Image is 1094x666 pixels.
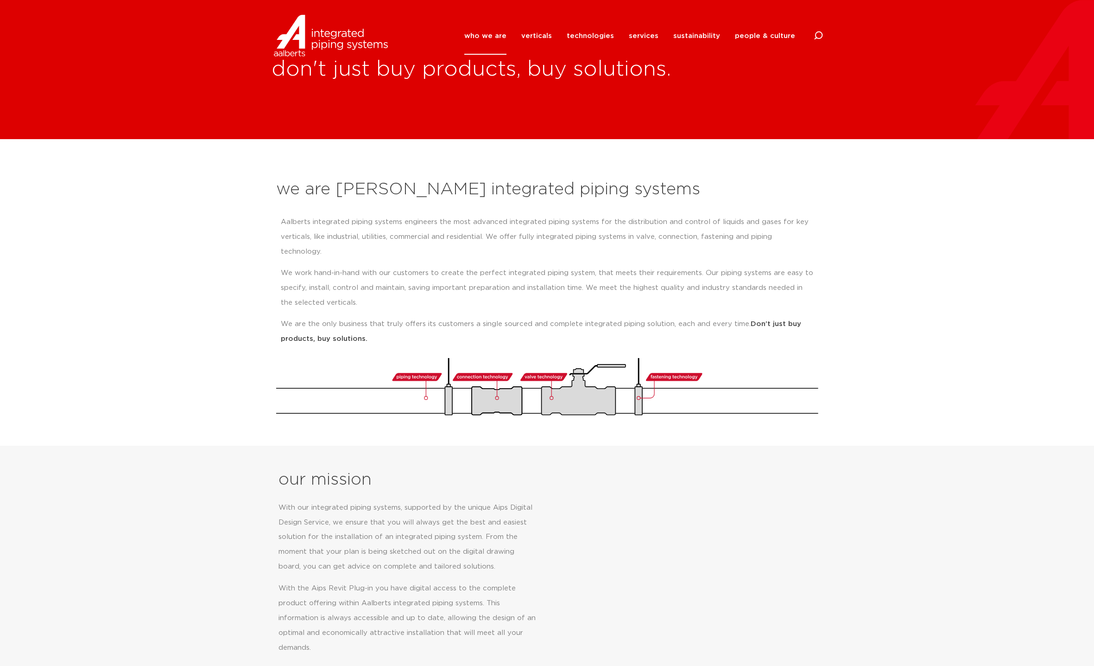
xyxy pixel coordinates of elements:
a: sustainability [673,17,720,55]
h2: our mission [278,469,550,491]
p: We work hand-in-hand with our customers to create the perfect integrated piping system, that meet... [281,266,814,310]
a: people & culture [735,17,795,55]
h2: we are [PERSON_NAME] integrated piping systems [276,179,818,201]
p: With the Aips Revit Plug-in you have digital access to the complete product offering within Aalbe... [278,581,537,655]
p: Aalberts integrated piping systems engineers the most advanced integrated piping systems for the ... [281,215,814,259]
a: technologies [567,17,614,55]
a: verticals [521,17,552,55]
a: services [629,17,658,55]
a: who we are [464,17,506,55]
p: We are the only business that truly offers its customers a single sourced and complete integrated... [281,317,814,346]
p: With our integrated piping systems, supported by the unique Aips Digital Design Service, we ensur... [278,500,537,575]
nav: Menu [464,17,795,55]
